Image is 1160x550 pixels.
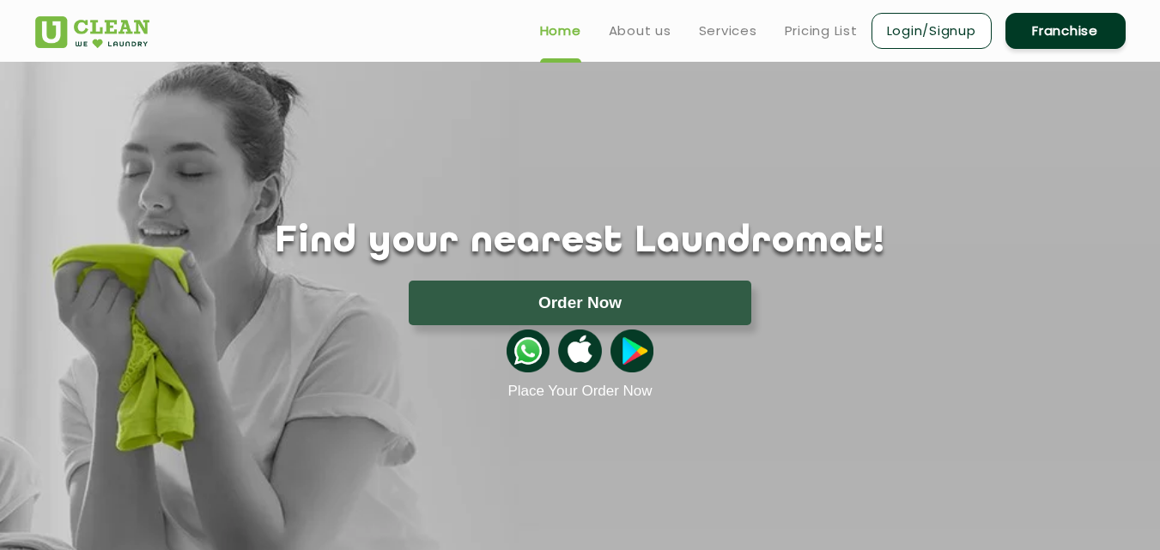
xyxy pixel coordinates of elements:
a: Place Your Order Now [507,383,652,400]
img: playstoreicon.png [610,329,653,372]
img: apple-icon.png [558,329,601,372]
a: Login/Signup [872,13,992,49]
button: Order Now [409,281,751,325]
img: UClean Laundry and Dry Cleaning [35,16,149,48]
a: Home [540,21,581,41]
h1: Find your nearest Laundromat! [22,221,1139,263]
a: Franchise [1005,13,1126,49]
a: About us [609,21,671,41]
a: Services [699,21,757,41]
a: Pricing List [785,21,858,41]
img: whatsappicon.png [507,329,550,372]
